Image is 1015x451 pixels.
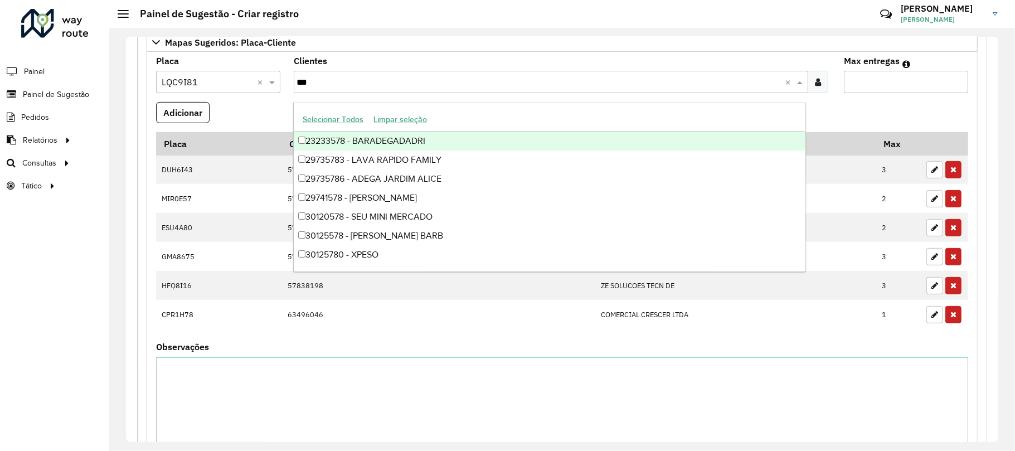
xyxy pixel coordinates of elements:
[281,132,595,156] th: Código Cliente
[257,75,266,89] span: Clear all
[844,54,900,67] label: Max entregas
[876,132,921,156] th: Max
[876,213,921,242] td: 2
[156,102,210,123] button: Adicionar
[22,157,56,169] span: Consultas
[156,184,281,213] td: MIR0E57
[281,184,595,213] td: 57851614
[595,271,876,300] td: ZE SOLUCOES TECN DE
[281,271,595,300] td: 57838198
[294,132,805,151] div: 23233578 - BARADEGADADRI
[902,60,910,69] em: Máximo de clientes que serão colocados na mesma rota com os clientes informados
[901,3,984,14] h3: [PERSON_NAME]
[874,2,898,26] a: Contato Rápido
[23,89,89,100] span: Painel de Sugestão
[876,300,921,329] td: 1
[294,207,805,226] div: 30120578 - SEU MINI MERCADO
[129,8,299,20] h2: Painel de Sugestão - Criar registro
[876,242,921,271] td: 3
[293,102,805,272] ng-dropdown-panel: Options list
[281,156,595,185] td: 57806226
[281,242,595,271] td: 57830185
[876,184,921,213] td: 2
[21,180,42,192] span: Tático
[294,188,805,207] div: 29741578 - [PERSON_NAME]
[156,213,281,242] td: ESU4A80
[24,66,45,77] span: Painel
[785,75,794,89] span: Clear all
[147,33,978,52] a: Mapas Sugeridos: Placa-Cliente
[294,264,805,283] div: 30125781 - 3.329.109 [PERSON_NAME]
[876,156,921,185] td: 3
[901,14,984,25] span: [PERSON_NAME]
[23,134,57,146] span: Relatórios
[156,271,281,300] td: HFQ8I16
[298,111,368,128] button: Selecionar Todos
[876,271,921,300] td: 3
[156,300,281,329] td: CPR1H78
[156,132,281,156] th: Placa
[294,151,805,169] div: 29735783 - LAVA RAPIDO FAMILY
[165,38,296,47] span: Mapas Sugeridos: Placa-Cliente
[368,111,432,128] button: Limpar seleção
[156,54,179,67] label: Placa
[595,300,876,329] td: COMERCIAL CRESCER LTDA
[156,340,209,353] label: Observações
[21,111,49,123] span: Pedidos
[294,169,805,188] div: 29735786 - ADEGA JARDIM ALICE
[294,245,805,264] div: 30125780 - XPESO
[156,242,281,271] td: GMA8675
[281,213,595,242] td: 57801370
[294,54,327,67] label: Clientes
[156,156,281,185] td: DUH6I43
[281,300,595,329] td: 63496046
[294,226,805,245] div: 30125578 - [PERSON_NAME] BARB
